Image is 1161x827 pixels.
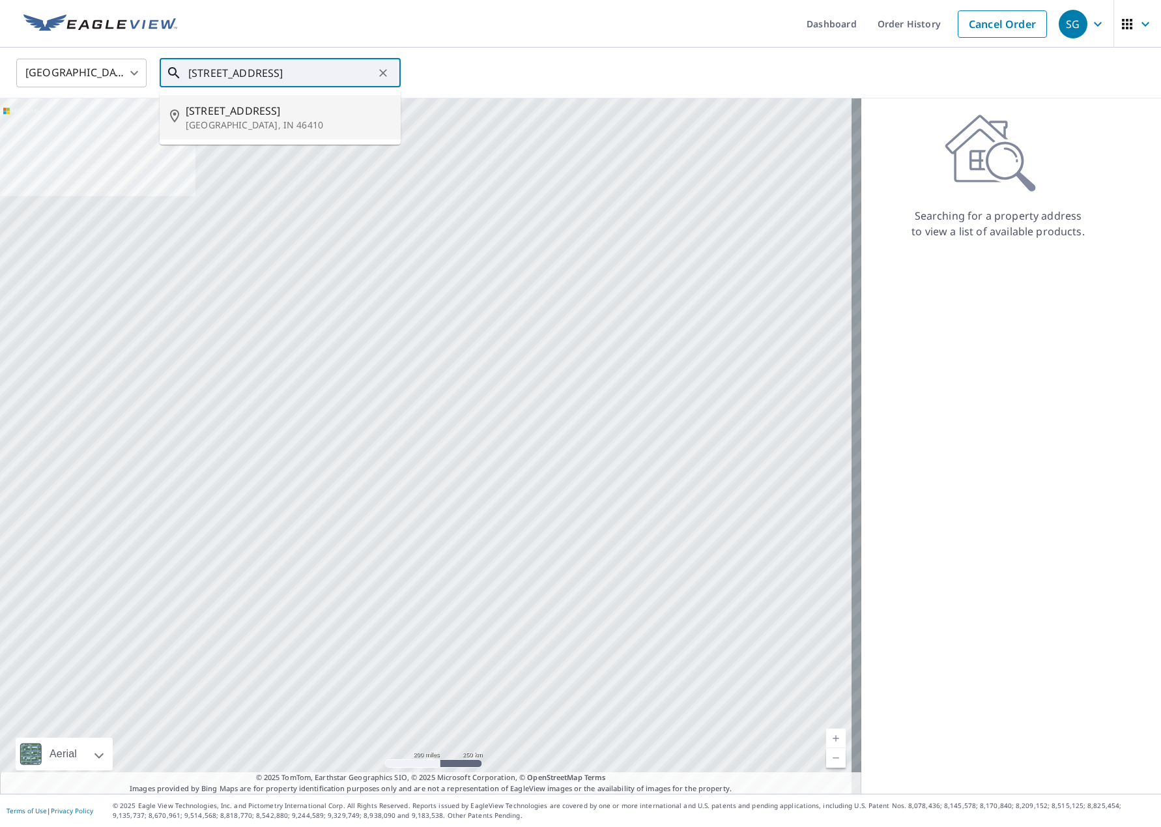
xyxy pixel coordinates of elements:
p: | [7,807,93,815]
a: Current Level 5, Zoom Out [826,748,846,768]
p: © 2025 Eagle View Technologies, Inc. and Pictometry International Corp. All Rights Reserved. Repo... [113,801,1154,820]
div: Aerial [16,738,113,770]
button: Clear [374,64,392,82]
a: Privacy Policy [51,806,93,815]
input: Search by address or latitude-longitude [188,55,374,91]
p: [GEOGRAPHIC_DATA], IN 46410 [186,119,390,132]
a: Cancel Order [958,10,1047,38]
div: Aerial [46,738,81,770]
img: EV Logo [23,14,177,34]
a: Terms of Use [7,806,47,815]
a: OpenStreetMap [527,772,582,782]
div: [GEOGRAPHIC_DATA] [16,55,147,91]
a: Current Level 5, Zoom In [826,729,846,748]
p: Searching for a property address to view a list of available products. [911,208,1085,239]
span: [STREET_ADDRESS] [186,103,390,119]
span: © 2025 TomTom, Earthstar Geographics SIO, © 2025 Microsoft Corporation, © [256,772,606,783]
div: SG [1059,10,1087,38]
a: Terms [584,772,606,782]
